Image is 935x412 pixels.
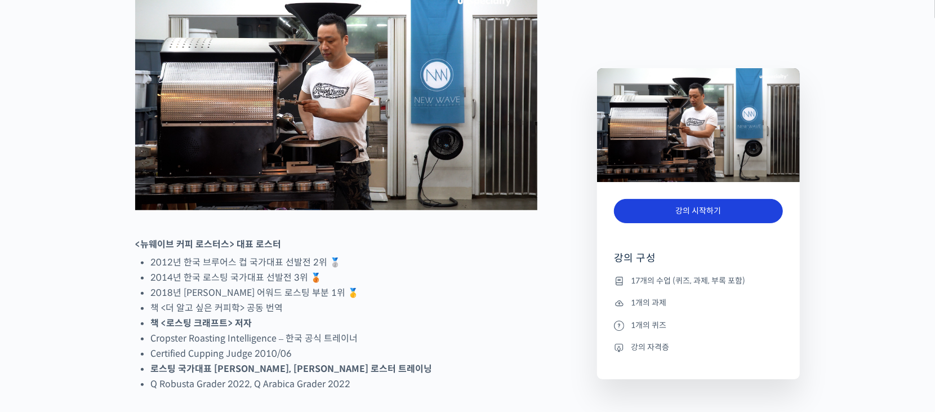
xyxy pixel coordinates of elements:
strong: 책 <로스팅 크래프트> 저자 [150,317,252,329]
span: 홈 [35,335,42,344]
strong: 로스팅 국가대표 [PERSON_NAME], [PERSON_NAME] 로스터 트레이닝 [150,363,432,375]
li: 17개의 수업 (퀴즈, 과제, 부록 포함) [614,274,783,287]
li: 2014년 한국 로스팅 국가대표 선발전 3위 🥉 [150,270,537,285]
li: 책 <더 알고 싶은 커피학> 공동 번역 [150,300,537,316]
li: Q Robusta Grader 2022, Q Arabica Grader 2022 [150,376,537,392]
span: 1 [114,318,118,327]
span: 설정 [174,335,188,344]
li: 2012년 한국 브루어스 컵 국가대표 선발전 2위 🥈 [150,255,537,270]
strong: <뉴웨이브 커피 로스터스> 대표 로스터 [135,238,281,250]
li: 1개의 퀴즈 [614,318,783,332]
li: 1개의 과제 [614,296,783,310]
li: Certified Cupping Judge 2010/06 [150,346,537,361]
a: 1대화 [74,318,145,347]
li: 강의 자격증 [614,340,783,354]
h4: 강의 구성 [614,251,783,274]
span: 대화 [103,336,117,345]
a: 강의 시작하기 [614,199,783,223]
li: 2018년 [PERSON_NAME] 어워드 로스팅 부분 1위 🥇 [150,285,537,300]
li: Cropster Roasting Intelligence – 한국 공식 트레이너 [150,331,537,346]
a: 설정 [145,318,216,347]
a: 홈 [3,318,74,347]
